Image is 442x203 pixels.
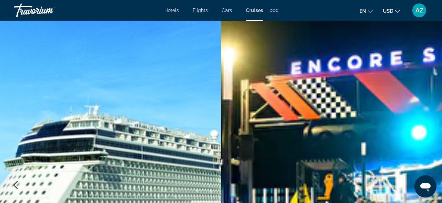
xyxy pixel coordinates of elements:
button: User Menu [410,3,428,18]
a: Hotels [164,8,179,13]
button: Extra navigation items [270,5,278,16]
iframe: Button to launch messaging window [414,175,436,197]
a: Flights [193,8,208,13]
button: Change currency [383,6,400,16]
a: Cars [222,8,232,13]
a: Travorium [14,1,83,19]
a: Cruises [246,8,263,13]
button: Change language [359,6,373,16]
button: Previous image [7,176,24,194]
span: en [359,8,366,14]
span: AZ [415,7,423,14]
span: USD [383,8,393,14]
